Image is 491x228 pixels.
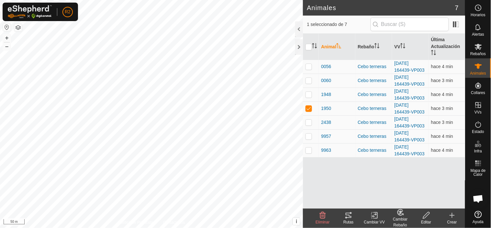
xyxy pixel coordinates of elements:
[163,220,185,225] a: Contáctenos
[321,105,331,112] span: 1950
[362,219,387,225] div: Cambiar VV
[321,147,331,154] span: 9963
[358,133,389,140] div: Cebo terneras
[358,147,389,154] div: Cebo terneras
[395,144,425,156] a: [DATE] 164439-VP003
[431,120,453,125] span: 12 oct 2025, 20:34
[321,119,331,126] span: 2438
[293,218,300,225] button: i
[470,52,486,56] span: Rebaños
[395,116,425,128] a: [DATE] 164439-VP003
[358,105,389,112] div: Cebo terneras
[471,91,485,95] span: Collares
[431,148,453,153] span: 12 oct 2025, 20:33
[431,64,453,69] span: 12 oct 2025, 20:34
[371,18,449,31] input: Buscar (S)
[3,42,11,50] button: –
[8,5,52,18] img: Logo Gallagher
[358,63,389,70] div: Cebo terneras
[471,13,485,17] span: Horarios
[467,169,489,176] span: Mapa de Calor
[307,4,455,12] h2: Animales
[118,220,155,225] a: Política de Privacidad
[465,208,491,226] a: Ayuda
[3,34,11,42] button: +
[474,110,482,114] span: VVs
[473,220,484,224] span: Ayuda
[400,44,406,49] p-sorticon: Activar para ordenar
[469,189,488,209] div: Chat abierto
[395,102,425,114] a: [DATE] 164439-VP003
[472,32,484,36] span: Alertas
[431,51,436,56] p-sorticon: Activar para ordenar
[358,91,389,98] div: Cebo terneras
[321,133,331,140] span: 9957
[431,78,453,83] span: 12 oct 2025, 20:34
[387,216,413,228] div: Cambiar Rebaño
[65,8,71,15] span: R2
[3,23,11,31] button: Restablecer Mapa
[316,220,329,224] span: Eliminar
[455,3,459,13] span: 7
[296,219,297,224] span: i
[470,71,486,75] span: Animales
[321,77,331,84] span: 0060
[321,91,331,98] span: 1948
[14,24,22,31] button: Capas del Mapa
[395,61,425,73] a: [DATE] 164439-VP003
[472,130,484,134] span: Estado
[307,21,370,28] span: 1 seleccionado de 7
[374,44,380,49] p-sorticon: Activar para ordenar
[321,63,331,70] span: 0056
[431,106,453,111] span: 12 oct 2025, 20:34
[474,149,482,153] span: Infra
[395,130,425,142] a: [DATE] 164439-VP003
[439,219,465,225] div: Crear
[358,119,389,126] div: Cebo terneras
[355,34,392,60] th: Rebaño
[395,89,425,101] a: [DATE] 164439-VP003
[413,219,439,225] div: Editar
[431,134,453,139] span: 12 oct 2025, 20:34
[392,34,429,60] th: VV
[318,34,355,60] th: Animal
[336,44,341,49] p-sorticon: Activar para ordenar
[312,44,317,49] p-sorticon: Activar para ordenar
[431,92,453,97] span: 12 oct 2025, 20:34
[429,34,465,60] th: Última Actualización
[395,75,425,87] a: [DATE] 164439-VP003
[358,77,389,84] div: Cebo terneras
[336,219,362,225] div: Rutas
